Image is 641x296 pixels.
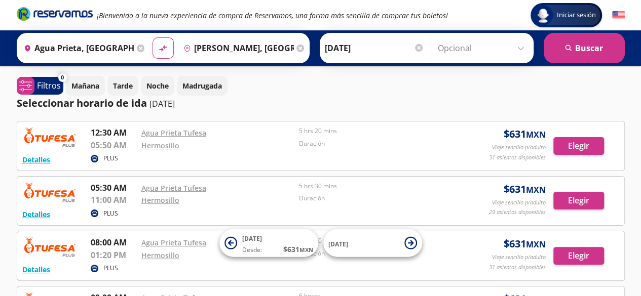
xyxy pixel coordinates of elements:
span: $ 631 [504,182,546,197]
button: Madrugada [177,76,228,96]
button: Elegir [553,192,604,209]
p: 05:30 AM [91,182,136,194]
input: Buscar Destino [179,35,294,61]
span: $ 631 [283,244,313,255]
button: Elegir [553,247,604,265]
a: Hermosillo [141,141,179,150]
p: 29 asientos disponibles [489,208,546,217]
a: Hermosillo [141,250,179,260]
small: MXN [299,246,313,253]
p: 5 hrs 30 mins [299,182,452,191]
small: MXN [526,239,546,250]
a: Agua Prieta Tufesa [141,128,206,138]
button: 0Filtros [17,77,63,95]
span: [DATE] [328,239,348,248]
span: [DATE] [242,234,262,243]
span: Desde: [242,245,262,255]
p: Mañana [71,80,99,91]
img: RESERVAMOS [22,126,78,147]
button: Detalles [22,154,50,165]
small: MXN [526,184,546,195]
p: PLUS [103,209,118,218]
button: Elegir [553,137,604,155]
a: Brand Logo [17,6,93,24]
input: Buscar Origen [20,35,134,61]
button: Buscar [544,33,625,63]
p: Noche [146,80,169,91]
button: Mañana [66,76,105,96]
a: Hermosillo [141,195,179,205]
p: Tarde [113,80,133,91]
input: Elegir Fecha [325,35,424,61]
p: Duración [299,139,452,148]
button: Noche [141,76,174,96]
p: Filtros [37,79,61,92]
button: English [612,9,625,22]
p: Madrugada [182,80,222,91]
p: 01:20 PM [91,249,136,261]
i: Brand Logo [17,6,93,21]
button: [DATE] [323,229,422,257]
button: Detalles [22,264,50,275]
p: 11:00 AM [91,194,136,206]
p: 05:50 AM [91,139,136,151]
button: Tarde [107,76,138,96]
p: 12:30 AM [91,126,136,139]
span: $ 631 [504,236,546,251]
p: Duración [299,194,452,203]
p: Viaje sencillo p/adulto [492,253,546,262]
img: RESERVAMOS [22,236,78,257]
span: Iniciar sesión [553,10,600,20]
p: PLUS [103,264,118,273]
p: [DATE] [149,98,175,110]
p: Seleccionar horario de ida [17,96,147,111]
p: Viaje sencillo p/adulto [492,143,546,152]
a: Agua Prieta Tufesa [141,183,206,193]
em: ¡Bienvenido a la nueva experiencia de compra de Reservamos, una forma más sencilla de comprar tus... [97,11,448,20]
span: $ 631 [504,126,546,142]
small: MXN [526,129,546,140]
p: 31 asientos disponibles [489,263,546,272]
button: [DATE]Desde:$631MXN [219,229,318,257]
p: PLUS [103,154,118,163]
span: 0 [61,73,64,82]
p: 5 hrs 20 mins [299,126,452,136]
img: RESERVAMOS [22,182,78,202]
p: 08:00 AM [91,236,136,248]
a: Agua Prieta Tufesa [141,238,206,247]
button: Detalles [22,209,50,220]
input: Opcional [438,35,529,61]
p: Viaje sencillo p/adulto [492,198,546,207]
p: 31 asientos disponibles [489,153,546,162]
